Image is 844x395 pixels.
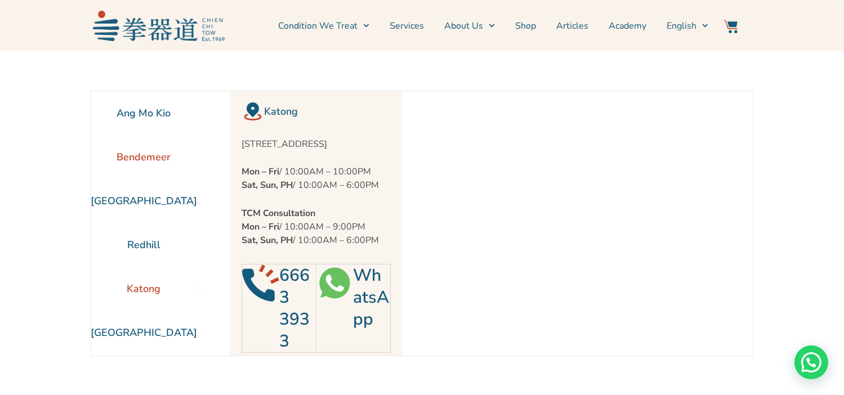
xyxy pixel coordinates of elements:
[353,264,389,331] a: WhatsApp
[278,12,369,40] a: Condition We Treat
[724,20,738,33] img: Website Icon-03
[667,12,708,40] a: English
[609,12,646,40] a: Academy
[242,137,391,151] p: [STREET_ADDRESS]
[242,165,279,178] strong: Mon – Fri
[667,19,696,33] span: English
[515,12,536,40] a: Shop
[242,207,391,247] p: / 10:00AM – 9:00PM / 10:00AM – 6:00PM
[402,91,721,356] iframe: madam partum by chien chi tow
[556,12,588,40] a: Articles
[264,104,391,119] h2: Katong
[390,12,424,40] a: Services
[444,12,495,40] a: About Us
[242,234,293,246] strong: Sat, Sun, PH
[242,207,315,233] strong: TCM Consultation Mon – Fri
[242,165,391,192] p: / 10:00AM – 10:00PM / 10:00AM – 6:00PM
[279,264,310,353] a: 6663 3933
[242,179,293,191] strong: Sat, Sun, PH
[230,12,709,40] nav: Menu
